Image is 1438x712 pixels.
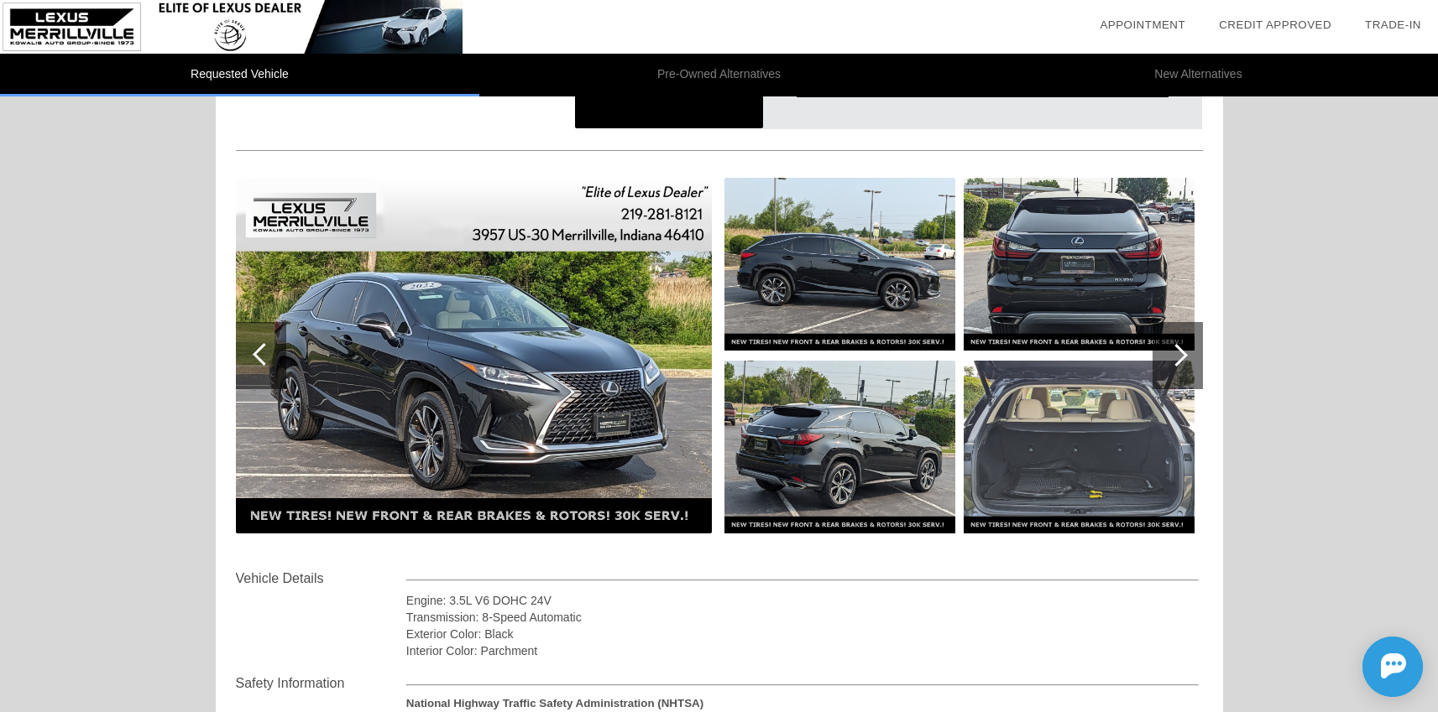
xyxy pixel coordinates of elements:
li: Pre-Owned Alternatives [479,54,959,96]
div: Exterior Color: Black [406,626,1200,642]
li: New Alternatives [959,54,1438,96]
img: image.aspx [236,178,712,533]
iframe: Chat Assistance [1287,621,1438,712]
img: image.aspx [964,361,1195,533]
img: image.aspx [964,178,1195,351]
strong: National Highway Traffic Safety Administration (NHTSA) [406,697,703,709]
div: Engine: 3.5L V6 DOHC 24V [406,592,1200,609]
div: Quoted on [DATE] 9:12:21 AM [236,101,1203,127]
a: Appointment [1100,18,1185,31]
div: Transmission: 8-Speed Automatic [406,609,1200,626]
a: Trade-In [1365,18,1421,31]
div: Vehicle Details [236,569,406,589]
a: Credit Approved [1219,18,1331,31]
img: image.aspx [724,178,955,351]
div: Interior Color: Parchment [406,642,1200,659]
div: Safety Information [236,673,406,694]
img: image.aspx [724,361,955,533]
